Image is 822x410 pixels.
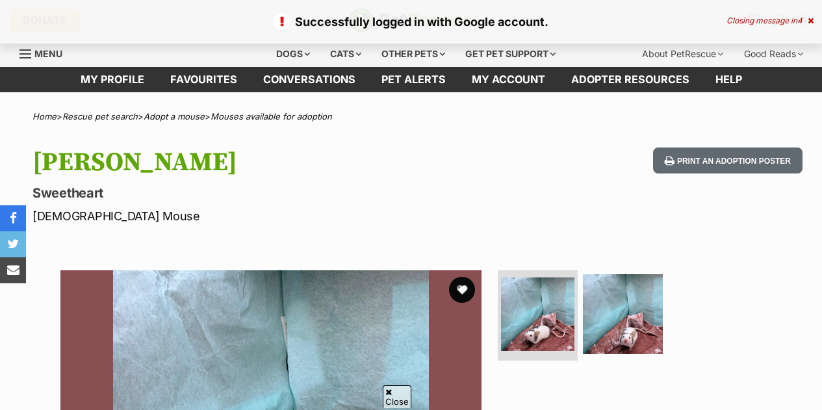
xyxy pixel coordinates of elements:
a: Menu [19,41,71,64]
a: Home [32,111,57,122]
span: Menu [34,48,62,59]
span: 4 [797,16,803,25]
a: Favourites [157,67,250,92]
button: Print an adoption poster [653,147,803,174]
img: Photo of Gus [501,277,574,351]
a: conversations [250,67,368,92]
p: Successfully logged in with Google account. [13,13,809,31]
a: Rescue pet search [62,111,138,122]
div: Good Reads [735,41,812,67]
h1: [PERSON_NAME] [32,147,502,177]
a: Mouses available for adoption [211,111,332,122]
a: My account [459,67,558,92]
a: My profile [68,67,157,92]
div: Dogs [267,41,319,67]
a: Adopt a mouse [144,111,205,122]
p: [DEMOGRAPHIC_DATA] Mouse [32,207,502,225]
a: Help [702,67,755,92]
button: favourite [449,277,475,303]
p: Sweetheart [32,184,502,202]
div: Other pets [372,41,454,67]
div: Closing message in [726,16,814,25]
div: Get pet support [456,41,565,67]
div: Cats [321,41,370,67]
a: Pet alerts [368,67,459,92]
div: About PetRescue [633,41,732,67]
a: Adopter resources [558,67,702,92]
span: Close [383,385,411,408]
img: Photo of Gus [583,274,663,354]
